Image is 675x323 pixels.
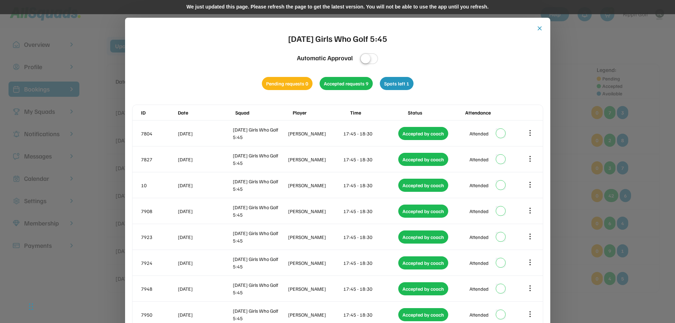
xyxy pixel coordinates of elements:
button: close [536,25,543,32]
div: [DATE] Girls Who Golf 5:45 [233,307,287,322]
div: Date [178,109,234,116]
div: 7827 [141,156,176,163]
div: [PERSON_NAME] [288,311,342,318]
div: [PERSON_NAME] [288,156,342,163]
div: [DATE] [178,207,232,215]
div: 17:45 - 18:30 [343,285,397,293]
div: Accepted requests 9 [320,77,373,90]
div: Attended [469,207,489,215]
div: Accepted by coach [398,205,448,218]
div: 17:45 - 18:30 [343,156,397,163]
div: Accepted by coach [398,179,448,192]
div: Accepted by coach [398,282,448,295]
div: [PERSON_NAME] [288,182,342,189]
div: [DATE] [178,259,232,267]
div: Attended [469,259,489,267]
div: Automatic Approval [297,53,353,63]
div: 17:45 - 18:30 [343,259,397,267]
div: 17:45 - 18:30 [343,207,397,215]
div: 7804 [141,130,176,137]
div: 7923 [141,233,176,241]
div: 17:45 - 18:30 [343,130,397,137]
div: Attended [469,130,489,137]
div: Attended [469,156,489,163]
div: 17:45 - 18:30 [343,311,397,318]
div: [DATE] Girls Who Golf 5:45 [288,32,387,45]
div: Accepted by coach [398,256,448,269]
div: Attended [469,285,489,293]
div: [DATE] Girls Who Golf 5:45 [233,204,287,218]
div: Attended [469,233,489,241]
div: Accepted by coach [398,308,448,321]
div: Pending requests 0 [262,77,313,90]
div: [DATE] [178,130,232,137]
div: ID [141,109,176,116]
div: 7908 [141,207,176,215]
div: [DATE] [178,311,232,318]
div: [PERSON_NAME] [288,130,342,137]
div: [DATE] [178,156,232,163]
div: [DATE] Girls Who Golf 5:45 [233,178,287,193]
div: [DATE] [178,182,232,189]
div: Attended [469,182,489,189]
div: Attended [469,311,489,318]
div: 17:45 - 18:30 [343,182,397,189]
div: 17:45 - 18:30 [343,233,397,241]
div: Spots left 1 [380,77,414,90]
div: Attendance [465,109,521,116]
div: [DATE] Girls Who Golf 5:45 [233,255,287,270]
div: Time [350,109,406,116]
div: [DATE] Girls Who Golf 5:45 [233,126,287,141]
div: [DATE] Girls Who Golf 5:45 [233,152,287,167]
div: [DATE] [178,233,232,241]
div: Accepted by coach [398,127,448,140]
div: [DATE] Girls Who Golf 5:45 [233,281,287,296]
div: Status [408,109,464,116]
div: [PERSON_NAME] [288,233,342,241]
div: [DATE] Girls Who Golf 5:45 [233,229,287,244]
div: Player [293,109,349,116]
div: Accepted by coach [398,153,448,166]
div: Squad [235,109,291,116]
div: Accepted by coach [398,230,448,244]
div: [DATE] [178,285,232,293]
div: 10 [141,182,176,189]
div: [PERSON_NAME] [288,285,342,293]
div: [PERSON_NAME] [288,207,342,215]
div: [PERSON_NAME] [288,259,342,267]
